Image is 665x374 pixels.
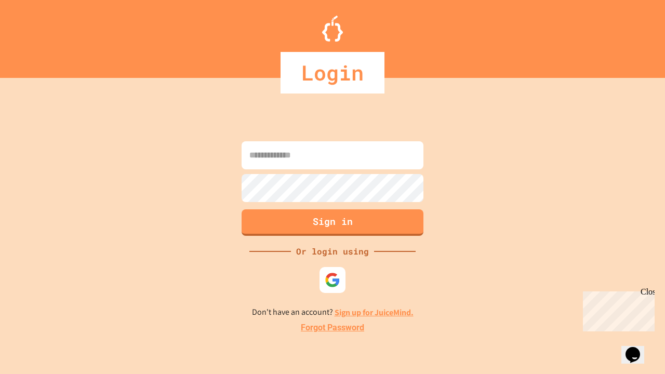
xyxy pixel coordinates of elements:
a: Sign up for JuiceMind. [335,307,414,318]
img: Logo.svg [322,16,343,42]
div: Login [281,52,384,94]
img: google-icon.svg [325,272,340,288]
button: Sign in [242,209,423,236]
a: Forgot Password [301,322,364,334]
p: Don't have an account? [252,306,414,319]
div: Or login using [291,245,374,258]
iframe: chat widget [579,287,655,331]
div: Chat with us now!Close [4,4,72,66]
iframe: chat widget [621,332,655,364]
